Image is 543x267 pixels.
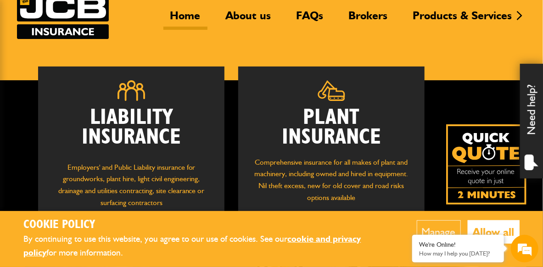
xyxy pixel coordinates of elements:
a: Get your insurance quote isn just 2-minutes [446,124,526,205]
p: How may I help you today? [419,250,497,257]
a: Brokers [342,9,395,30]
a: FAQs [290,9,330,30]
h2: Cookie Policy [24,218,389,232]
a: Products & Services [406,9,519,30]
button: Allow all [468,220,520,244]
p: Comprehensive insurance for all makes of plant and machinery, including owned and hired in equipm... [252,156,411,203]
button: Manage [417,220,461,244]
p: Employers' and Public Liability insurance for groundworks, plant hire, light civil engineering, d... [52,161,211,213]
img: Quick Quote [446,124,526,205]
h2: Plant Insurance [252,108,411,147]
a: About us [219,9,278,30]
h2: Liability Insurance [52,108,211,152]
a: cookie and privacy policy [24,234,361,258]
p: By continuing to use this website, you agree to our use of cookies. See our for more information. [24,232,389,260]
a: Home [163,9,207,30]
div: Need help? [520,64,543,178]
div: We're Online! [419,241,497,249]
